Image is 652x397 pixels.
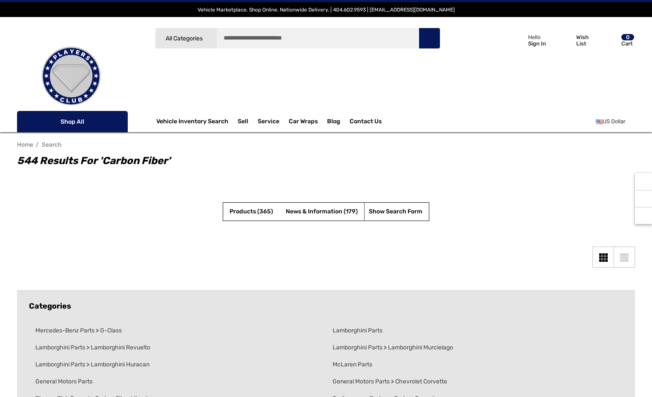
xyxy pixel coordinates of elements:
[89,361,149,369] a: Lamborghini Huracan
[26,117,39,127] svg: Icon Line
[29,322,326,339] li: >
[91,361,149,369] span: Lamborghini Huracan
[511,34,523,46] svg: Icon User Account
[17,137,635,152] nav: Breadcrumb
[35,327,96,335] a: Mercedes-Benz Parts
[333,327,382,335] a: Lamborghini Parts
[635,212,652,220] svg: Top
[289,118,318,127] span: Car Wraps
[639,177,648,186] svg: Recently Viewed
[29,34,114,119] img: Players Club | Cars For Sale
[17,111,128,132] p: Shop All
[326,373,623,390] li: >
[35,361,85,369] span: Lamborghini Parts
[100,327,122,335] span: G-Class
[592,247,614,268] a: Grid View
[29,302,623,311] h5: Categories
[554,26,600,55] a: Wish List Wish List
[419,28,440,49] button: Search
[35,344,86,352] a: Lamborghini Parts
[238,113,258,130] a: Sell
[238,118,248,127] span: Sell
[369,207,422,217] a: Show Search Form
[528,40,546,47] p: Sign In
[258,118,279,127] a: Service
[17,141,33,148] a: Home
[614,247,635,268] a: List View
[395,378,447,386] span: Chevrolet Corvette
[333,361,372,369] a: McLaren Parts
[388,344,453,352] span: Lamborghini Murcielago
[621,40,634,47] p: Cart
[204,35,210,42] svg: Icon Arrow Down
[156,118,228,127] a: Vehicle Inventory Search
[603,34,616,46] svg: Review Your Cart
[35,378,92,386] a: General Motors Parts
[333,378,390,386] span: General Motors Parts
[35,344,85,352] span: Lamborghini Parts
[502,26,550,55] a: Sign in
[35,327,95,335] span: Mercedes-Benz Parts
[29,356,326,373] li: >
[333,344,384,352] a: Lamborghini Parts
[333,344,382,352] span: Lamborghini Parts
[596,113,635,130] a: USD
[99,327,122,335] a: G-Class
[42,141,62,148] a: Search
[350,118,382,127] a: Contact Us
[327,118,340,127] a: Blog
[29,339,326,356] li: >
[165,35,202,42] span: All Categories
[639,195,648,203] svg: Social Media
[155,28,217,49] a: All Categories Icon Arrow Down Icon Arrow Up
[576,34,599,47] p: Wish List
[289,113,327,130] a: Car Wraps
[326,339,623,356] li: >
[17,153,626,168] h1: 544 results for 'carbon fiber'
[112,119,118,125] svg: Icon Arrow Down
[198,7,455,13] span: Vehicle Marketplace. Shop Online. Nationwide Delivery. | 404.602.9593 | [EMAIL_ADDRESS][DOMAIN_NAME]
[394,378,447,386] a: Chevrolet Corvette
[600,26,635,59] a: Cart with 0 items
[89,344,150,352] a: Lamborghini Revuelto
[91,344,150,352] span: Lamborghini Revuelto
[528,34,546,40] p: Hello
[230,208,273,215] span: Products (365)
[387,344,453,352] a: Lamborghini Murcielago
[35,361,86,369] a: Lamborghini Parts
[286,208,358,215] span: News & Information (179)
[621,34,634,40] p: 0
[558,35,572,47] svg: Wish List
[333,378,391,386] a: General Motors Parts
